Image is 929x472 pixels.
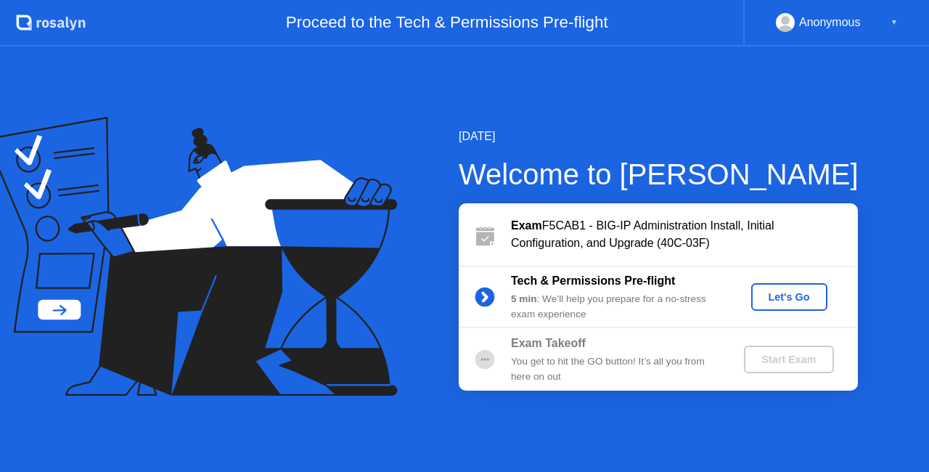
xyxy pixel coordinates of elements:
div: [DATE] [459,128,859,145]
b: Exam Takeoff [511,337,586,349]
div: Anonymous [799,13,861,32]
button: Start Exam [744,346,833,373]
div: ▼ [891,13,898,32]
div: You get to hit the GO button! It’s all you from here on out [511,354,720,384]
div: : We’ll help you prepare for a no-stress exam experience [511,292,720,322]
b: 5 min [511,293,537,304]
div: Let's Go [757,291,822,303]
b: Exam [511,219,542,232]
div: F5CAB1 - BIG-IP Administration Install, Initial Configuration, and Upgrade (40C-03F) [511,217,858,252]
div: Welcome to [PERSON_NAME] [459,152,859,196]
div: Start Exam [750,354,827,365]
b: Tech & Permissions Pre-flight [511,274,675,287]
button: Let's Go [751,283,827,311]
